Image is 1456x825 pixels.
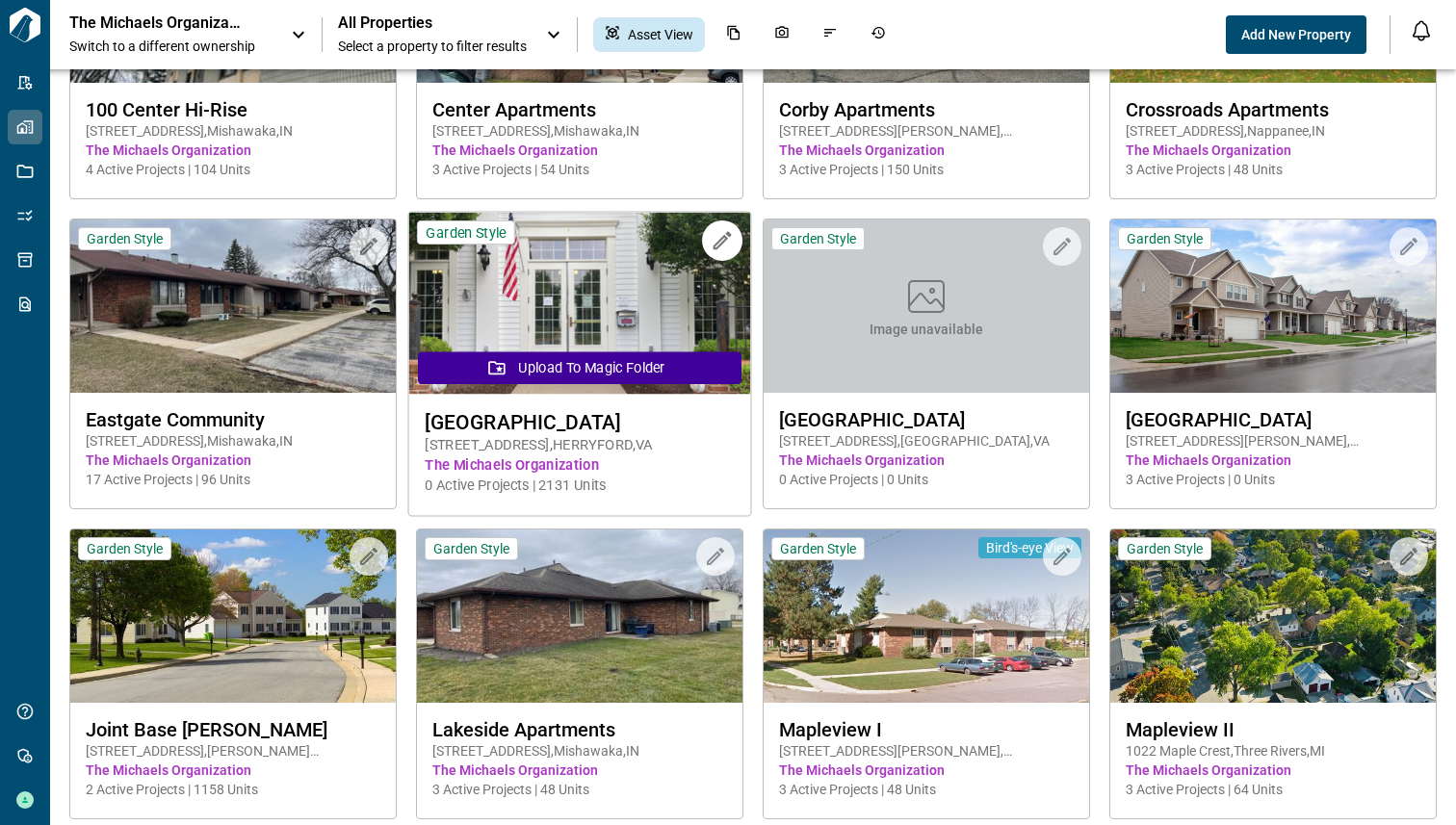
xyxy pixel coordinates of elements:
span: [GEOGRAPHIC_DATA] [1126,408,1420,431]
span: Garden Style [1127,230,1203,247]
span: 4 Active Projects | 104 Units [86,160,380,179]
span: [STREET_ADDRESS] , Mishawaka , IN [432,741,727,761]
div: Job History [859,17,897,52]
span: Garden Style [780,230,856,247]
span: Joint Base [PERSON_NAME] [86,718,380,741]
span: [GEOGRAPHIC_DATA] [425,410,734,434]
span: 17 Active Projects | 96 Units [86,470,380,489]
span: 0 Active Projects | 2131 Units [425,476,734,496]
img: property-asset [70,219,396,393]
span: Eastgate Community [86,408,380,431]
span: [STREET_ADDRESS] , Mishawaka , IN [86,431,380,451]
span: The Michaels Organization [86,761,380,780]
span: 3 Active Projects | 54 Units [432,160,727,179]
div: Issues & Info [811,17,849,52]
span: Garden Style [426,223,506,242]
span: [STREET_ADDRESS] , Nappanee , IN [1126,121,1420,141]
span: [STREET_ADDRESS] , Mishawaka , IN [432,121,727,141]
span: The Michaels Organization [86,451,380,470]
span: Switch to a different ownership [69,37,272,56]
span: [STREET_ADDRESS] , [GEOGRAPHIC_DATA] , VA [779,431,1074,451]
span: All Properties [338,13,527,33]
div: Documents [715,17,753,52]
button: Add New Property [1226,15,1366,54]
span: 2 Active Projects | 1158 Units [86,780,380,799]
img: property-asset [1110,529,1436,703]
span: Asset View [628,25,693,44]
span: Bird's-eye View [986,539,1074,556]
span: 3 Active Projects | 48 Units [1126,160,1420,179]
span: The Michaels Organization [779,141,1074,160]
img: property-asset [409,213,751,395]
img: property-asset [417,529,742,703]
span: [STREET_ADDRESS][PERSON_NAME] , [GEOGRAPHIC_DATA] , KS [1126,431,1420,451]
span: The Michaels Organization [1126,761,1420,780]
span: The Michaels Organization [779,451,1074,470]
span: 0 Active Projects | 0 Units [779,470,1074,489]
span: The Michaels Organization [86,141,380,160]
span: 3 Active Projects | 64 Units [1126,780,1420,799]
span: Lakeside Apartments [432,718,727,741]
div: Asset View [593,17,705,52]
span: 3 Active Projects | 0 Units [1126,470,1420,489]
span: Mapleview I [779,718,1074,741]
span: Select a property to filter results [338,37,527,56]
span: [STREET_ADDRESS][PERSON_NAME] , [GEOGRAPHIC_DATA] , MI [779,741,1074,761]
button: Open notification feed [1406,15,1437,46]
span: The Michaels Organization [432,761,727,780]
img: property-asset [1110,219,1436,393]
img: property-asset [70,529,396,703]
span: Image unavailable [870,320,983,339]
span: Crossroads Apartments [1126,98,1420,121]
span: Center Apartments [432,98,727,121]
span: Add New Property [1241,25,1351,44]
span: Garden Style [87,540,163,557]
span: Garden Style [87,230,163,247]
span: Corby Apartments [779,98,1074,121]
span: The Michaels Organization [1126,451,1420,470]
img: property-asset [764,529,1089,703]
span: [GEOGRAPHIC_DATA] [779,408,1074,431]
p: The Michaels Organization [69,13,243,33]
span: [STREET_ADDRESS] , [PERSON_NAME][GEOGRAPHIC_DATA] , MD [86,741,380,761]
span: 3 Active Projects | 48 Units [432,780,727,799]
span: [STREET_ADDRESS] , Mishawaka , IN [86,121,380,141]
span: Garden Style [780,540,856,557]
span: 3 Active Projects | 48 Units [779,780,1074,799]
span: Mapleview II [1126,718,1420,741]
span: 100 Center Hi-Rise [86,98,380,121]
span: The Michaels Organization [432,141,727,160]
span: 3 Active Projects | 150 Units [779,160,1074,179]
span: Garden Style [1127,540,1203,557]
span: Garden Style [433,540,509,557]
span: The Michaels Organization [1126,141,1420,160]
div: Photos [763,17,801,52]
span: The Michaels Organization [425,455,734,476]
span: 1022 Maple Crest , Three Rivers , MI [1126,741,1420,761]
span: [STREET_ADDRESS] , HERRYFORD , VA [425,435,734,455]
span: The Michaels Organization [779,761,1074,780]
button: Upload to Magic Folder [418,351,741,384]
span: [STREET_ADDRESS][PERSON_NAME] , [GEOGRAPHIC_DATA] , IN [779,121,1074,141]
